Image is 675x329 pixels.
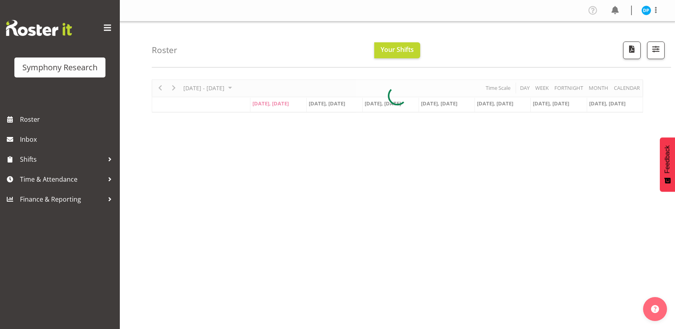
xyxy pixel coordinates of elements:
[641,6,651,15] img: divyadeep-parmar11611.jpg
[20,133,116,145] span: Inbox
[664,145,671,173] span: Feedback
[623,42,641,59] button: Download a PDF of the roster according to the set date range.
[22,61,97,73] div: Symphony Research
[647,42,665,59] button: Filter Shifts
[20,173,104,185] span: Time & Attendance
[6,20,72,36] img: Rosterit website logo
[660,137,675,192] button: Feedback - Show survey
[374,42,420,58] button: Your Shifts
[381,45,414,54] span: Your Shifts
[20,193,104,205] span: Finance & Reporting
[651,305,659,313] img: help-xxl-2.png
[20,153,104,165] span: Shifts
[20,113,116,125] span: Roster
[152,46,177,55] h4: Roster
